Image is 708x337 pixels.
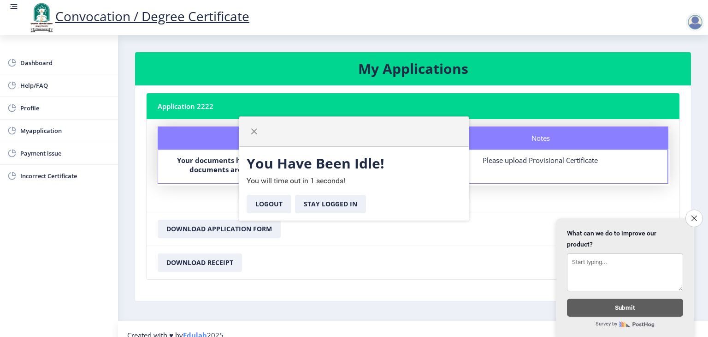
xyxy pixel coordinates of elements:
[177,156,394,174] b: Your documents have been approved by the department. The documents are now in queue for being dig...
[421,156,659,165] div: Please upload Provisional Certificate
[28,2,55,33] img: logo
[158,253,242,272] button: Download Receipt
[20,80,111,91] span: Help/FAQ
[146,60,680,78] h3: My Applications
[20,148,111,159] span: Payment issue
[295,195,366,213] button: Stay Logged In
[147,93,679,119] nb-card-header: Application 2222
[247,154,461,173] h3: You Have Been Idle!
[158,220,281,238] button: Download Application Form
[28,7,249,25] a: Convocation / Degree Certificate
[20,125,111,136] span: Myapplication
[413,126,668,150] div: Notes
[20,57,111,68] span: Dashboard
[239,147,469,221] div: You will time out in 1 seconds!
[20,102,111,114] span: Profile
[20,170,111,181] span: Incorrect Certificate
[247,195,291,213] button: Logout
[158,126,413,150] div: Status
